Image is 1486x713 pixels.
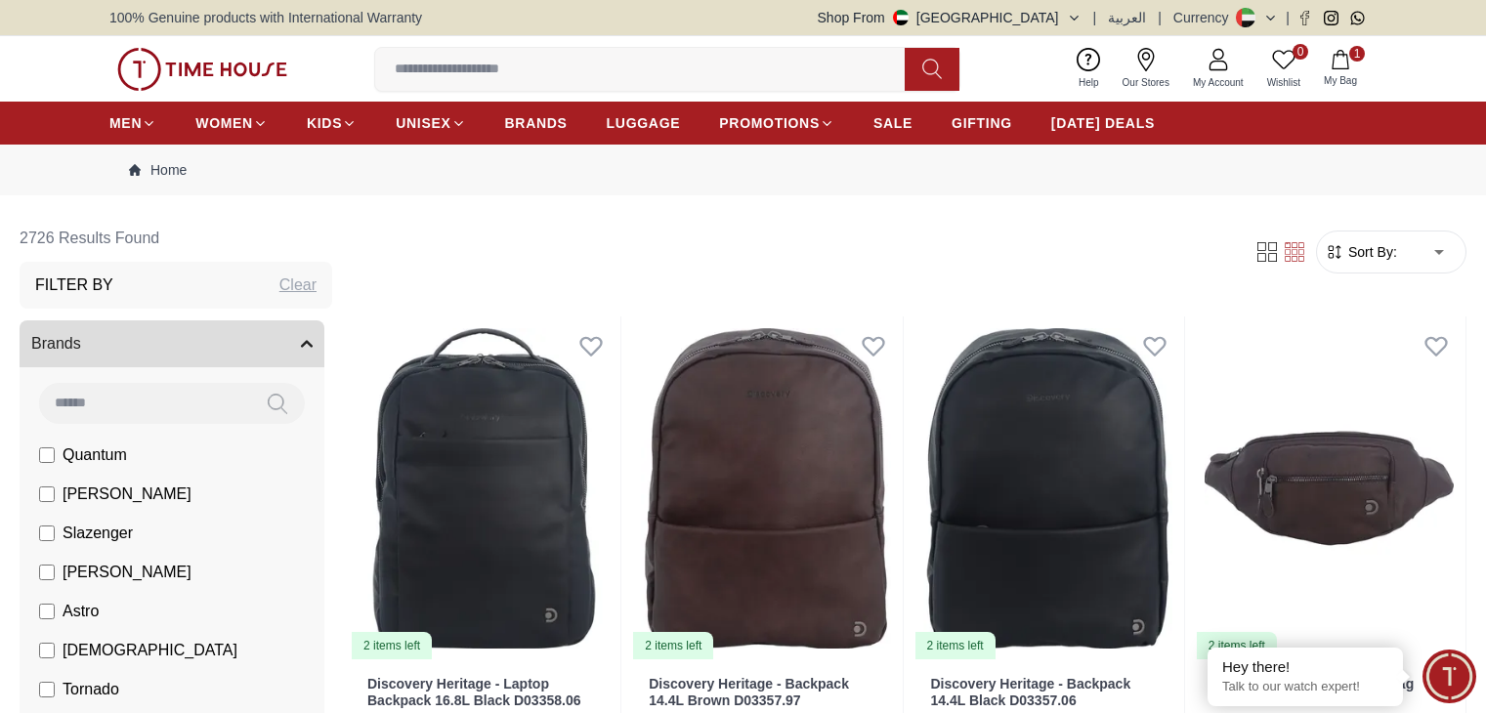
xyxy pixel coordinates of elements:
[117,48,287,91] img: ...
[109,8,422,27] span: 100% Genuine products with International Warranty
[396,113,450,133] span: UNISEX
[1067,44,1111,94] a: Help
[505,113,568,133] span: BRANDS
[195,113,253,133] span: WOMEN
[873,113,913,133] span: SALE
[1051,113,1155,133] span: [DATE] DEALS
[719,105,834,141] a: PROMOTIONS
[195,105,268,141] a: WOMEN
[1422,650,1476,703] div: Chat Widget
[719,113,820,133] span: PROMOTIONS
[1158,8,1162,27] span: |
[39,486,55,502] input: [PERSON_NAME]
[1222,679,1388,695] p: Talk to our watch expert!
[39,447,55,463] input: Quantum
[109,105,156,141] a: MEN
[607,113,681,133] span: LUGGAGE
[1325,242,1397,262] button: Sort By:
[1193,316,1465,660] img: Discovery Heritage - Waist Bag Brown D03356.97
[348,316,620,660] img: Discovery Heritage - Laptop Backpack 16.8L Black D03358.06
[39,643,55,658] input: [DEMOGRAPHIC_DATA]
[1193,316,1465,660] a: Discovery Heritage - Waist Bag Brown D03356.972 items left
[129,160,187,180] a: Home
[1093,8,1097,27] span: |
[279,273,317,297] div: Clear
[20,320,324,367] button: Brands
[629,316,902,660] a: Discovery Heritage - Backpack 14.4L Brown D03357.972 items left
[629,316,902,660] img: Discovery Heritage - Backpack 14.4L Brown D03357.97
[1255,44,1312,94] a: 0Wishlist
[63,522,133,545] span: Slazenger
[1344,242,1397,262] span: Sort By:
[1293,44,1308,60] span: 0
[109,113,142,133] span: MEN
[912,316,1184,660] a: Discovery Heritage - Backpack 14.4L Black D03357.062 items left
[1349,46,1365,62] span: 1
[633,632,713,659] div: 2 items left
[1071,75,1107,90] span: Help
[1051,105,1155,141] a: [DATE] DEALS
[307,105,357,141] a: KIDS
[1350,11,1365,25] a: Whatsapp
[505,105,568,141] a: BRANDS
[31,332,81,356] span: Brands
[873,105,913,141] a: SALE
[307,113,342,133] span: KIDS
[63,600,99,623] span: Astro
[63,482,191,506] span: [PERSON_NAME]
[63,678,119,701] span: Tornado
[952,105,1012,141] a: GIFTING
[1312,46,1369,92] button: 1My Bag
[1259,75,1308,90] span: Wishlist
[1286,8,1290,27] span: |
[1297,11,1312,25] a: Facebook
[1324,11,1338,25] a: Instagram
[20,215,332,262] h6: 2726 Results Found
[39,525,55,541] input: Slazenger
[649,676,849,708] a: Discovery Heritage - Backpack 14.4L Brown D03357.97
[1108,8,1146,27] button: العربية
[952,113,1012,133] span: GIFTING
[367,676,580,708] a: Discovery Heritage - Laptop Backpack 16.8L Black D03358.06
[352,632,432,659] div: 2 items left
[39,604,55,619] input: Astro
[1111,44,1181,94] a: Our Stores
[35,273,113,297] h3: Filter By
[1197,632,1277,659] div: 2 items left
[63,443,127,467] span: Quantum
[912,316,1184,660] img: Discovery Heritage - Backpack 14.4L Black D03357.06
[39,565,55,580] input: [PERSON_NAME]
[39,682,55,697] input: Tornado
[1316,73,1365,88] span: My Bag
[1115,75,1177,90] span: Our Stores
[931,676,1131,708] a: Discovery Heritage - Backpack 14.4L Black D03357.06
[348,316,620,660] a: Discovery Heritage - Laptop Backpack 16.8L Black D03358.062 items left
[63,639,237,662] span: [DEMOGRAPHIC_DATA]
[818,8,1082,27] button: Shop From[GEOGRAPHIC_DATA]
[1185,75,1252,90] span: My Account
[396,105,465,141] a: UNISEX
[1222,657,1388,677] div: Hey there!
[109,145,1377,195] nav: Breadcrumb
[1173,8,1237,27] div: Currency
[915,632,996,659] div: 2 items left
[893,10,909,25] img: United Arab Emirates
[607,105,681,141] a: LUGGAGE
[63,561,191,584] span: [PERSON_NAME]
